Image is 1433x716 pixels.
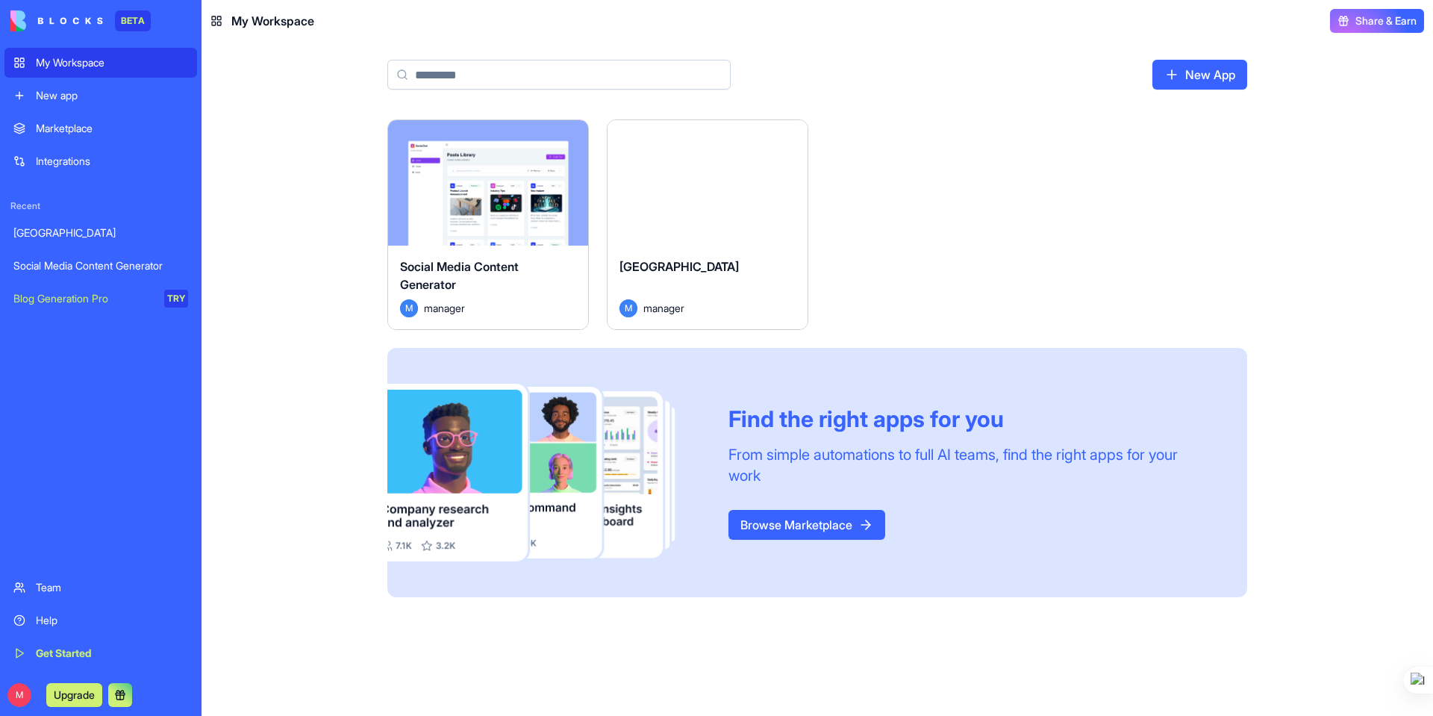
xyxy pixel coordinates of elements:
div: [GEOGRAPHIC_DATA] [13,225,188,240]
a: New App [1152,60,1247,90]
img: logo [10,10,103,31]
span: Share & Earn [1355,13,1417,28]
a: Social Media Content GeneratorMmanager [387,119,589,330]
div: Team [36,580,188,595]
span: manager [643,300,684,316]
div: Find the right apps for you [728,405,1211,432]
button: Share & Earn [1330,9,1424,33]
span: M [619,299,637,317]
a: Get Started [4,638,197,668]
a: Team [4,573,197,603]
a: [GEOGRAPHIC_DATA]Mmanager [607,119,808,330]
span: [GEOGRAPHIC_DATA] [619,259,739,274]
div: Get Started [36,646,188,661]
img: Frame_181_egmpey.png [387,384,705,562]
span: manager [424,300,465,316]
span: M [7,683,31,707]
a: Blog Generation ProTRY [4,284,197,314]
div: Marketplace [36,121,188,136]
button: Upgrade [46,683,102,707]
a: Integrations [4,146,197,176]
div: From simple automations to full AI teams, find the right apps for your work [728,444,1211,486]
div: Blog Generation Pro [13,291,154,306]
div: Integrations [36,154,188,169]
div: BETA [115,10,151,31]
a: Upgrade [46,687,102,702]
a: Browse Marketplace [728,510,885,540]
a: My Workspace [4,48,197,78]
a: Social Media Content Generator [4,251,197,281]
div: Help [36,613,188,628]
span: My Workspace [231,12,314,30]
a: Help [4,606,197,635]
a: BETA [10,10,151,31]
span: Social Media Content Generator [400,259,519,292]
div: New app [36,88,188,103]
a: [GEOGRAPHIC_DATA] [4,218,197,248]
div: TRY [164,290,188,308]
div: Social Media Content Generator [13,258,188,273]
span: M [400,299,418,317]
a: New app [4,81,197,110]
div: My Workspace [36,55,188,70]
a: Marketplace [4,113,197,143]
span: Recent [4,200,197,212]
